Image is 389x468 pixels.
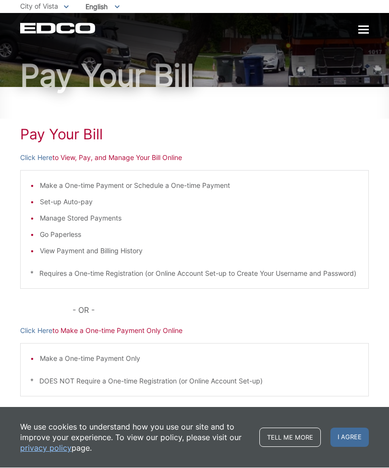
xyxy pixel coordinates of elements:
li: Make a One-time Payment or Schedule a One-time Payment [40,181,359,191]
span: I agree [330,428,369,447]
h1: Pay Your Bill [20,126,369,143]
h1: Pay Your Bill [20,61,369,91]
a: EDCD logo. Return to the homepage. [20,23,97,34]
p: * Requires a One-time Registration (or Online Account Set-up to Create Your Username and Password) [30,269,359,279]
a: privacy policy [20,443,72,454]
p: - OR - [73,304,369,317]
li: Make a One-time Payment Only [40,354,359,364]
span: City of Vista [20,2,58,11]
p: to View, Pay, and Manage Your Bill Online [20,153,369,163]
p: We use cookies to understand how you use our site and to improve your experience. To view our pol... [20,422,250,454]
a: Click Here [20,153,52,163]
li: View Payment and Billing History [40,246,359,257]
li: Manage Stored Payments [40,213,359,224]
a: Tell me more [259,428,321,447]
p: to Make a One-time Payment Only Online [20,326,369,336]
a: Click Here [20,326,52,336]
p: * DOES NOT Require a One-time Registration (or Online Account Set-up) [30,376,359,387]
li: Set-up Auto-pay [40,197,359,208]
li: Go Paperless [40,230,359,240]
